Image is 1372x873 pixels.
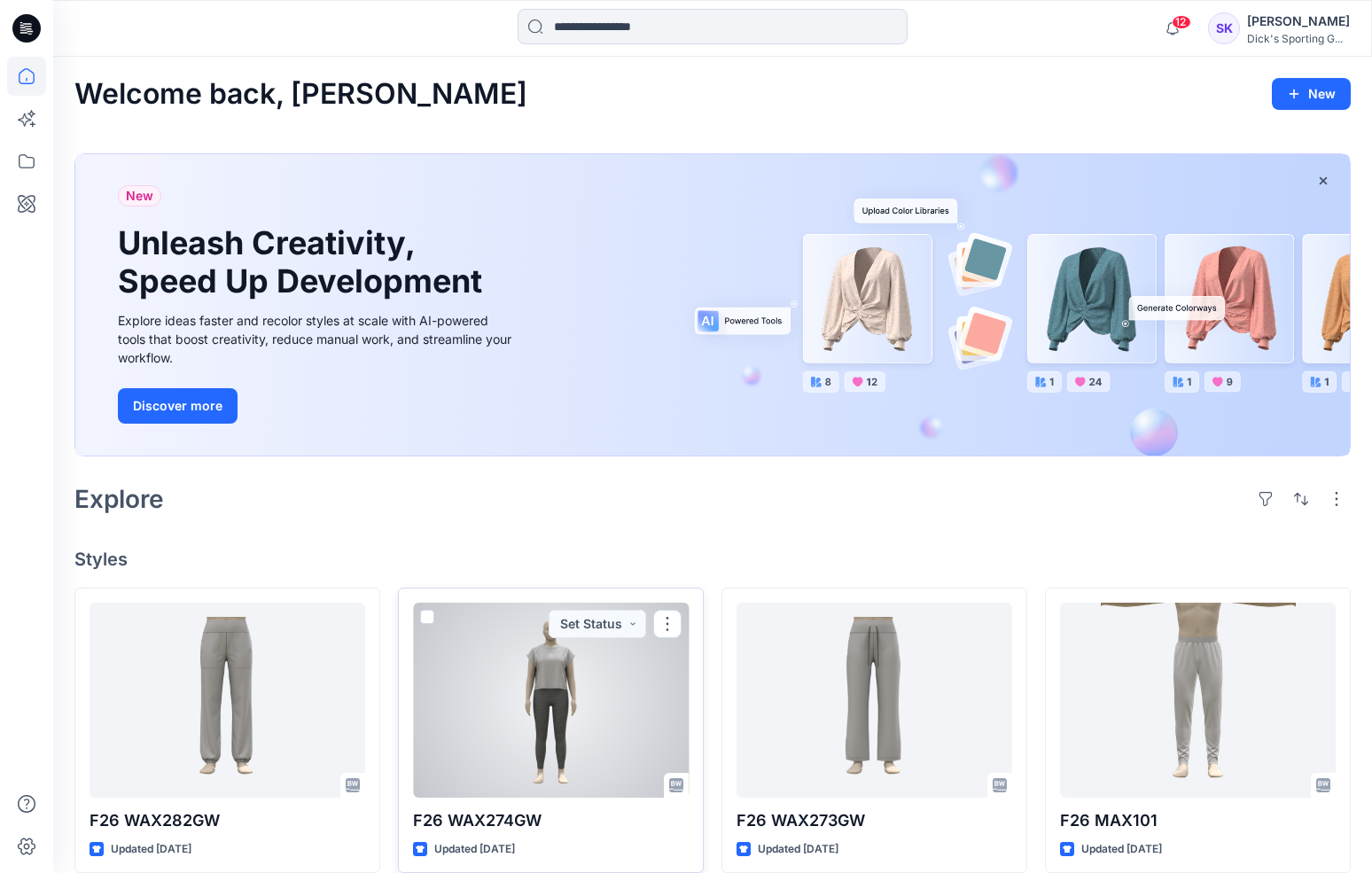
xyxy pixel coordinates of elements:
[90,808,365,833] p: F26 WAX282GW
[413,603,689,798] a: F26 WAX274GW
[413,808,689,833] p: F26 WAX274GW
[1247,11,1350,32] div: [PERSON_NAME]
[118,388,238,424] button: Discover more
[1081,840,1162,859] p: Updated [DATE]
[737,808,1012,833] p: F26 WAX273GW
[1060,808,1336,833] p: F26 MAX101
[1172,15,1191,29] span: 12
[74,485,164,513] h2: Explore
[118,388,517,424] a: Discover more
[1060,603,1336,798] a: F26 MAX101
[1272,78,1351,110] button: New
[111,840,191,859] p: Updated [DATE]
[74,549,1351,570] h4: Styles
[126,185,153,207] span: New
[90,603,365,798] a: F26 WAX282GW
[74,78,527,111] h2: Welcome back, [PERSON_NAME]
[758,840,838,859] p: Updated [DATE]
[1208,12,1240,44] div: SK
[434,840,515,859] p: Updated [DATE]
[1247,32,1350,45] div: Dick's Sporting G...
[118,311,517,367] div: Explore ideas faster and recolor styles at scale with AI-powered tools that boost creativity, red...
[118,224,490,300] h1: Unleash Creativity, Speed Up Development
[737,603,1012,798] a: F26 WAX273GW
